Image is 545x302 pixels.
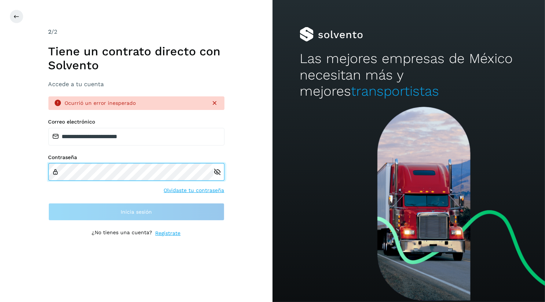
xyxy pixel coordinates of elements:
[92,229,153,237] p: ¿No tienes una cuenta?
[65,99,205,107] div: Ocurrió un error inesperado
[48,81,224,88] h3: Accede a tu cuenta
[121,209,152,214] span: Inicia sesión
[48,154,224,161] label: Contraseña
[48,119,224,125] label: Correo electrónico
[48,28,52,35] span: 2
[164,187,224,194] a: Olvidaste tu contraseña
[300,51,517,99] h2: Las mejores empresas de México necesitan más y mejores
[351,83,439,99] span: transportistas
[48,44,224,73] h1: Tiene un contrato directo con Solvento
[156,229,181,237] a: Regístrate
[48,27,224,36] div: /2
[48,203,224,221] button: Inicia sesión
[81,246,192,275] iframe: reCAPTCHA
